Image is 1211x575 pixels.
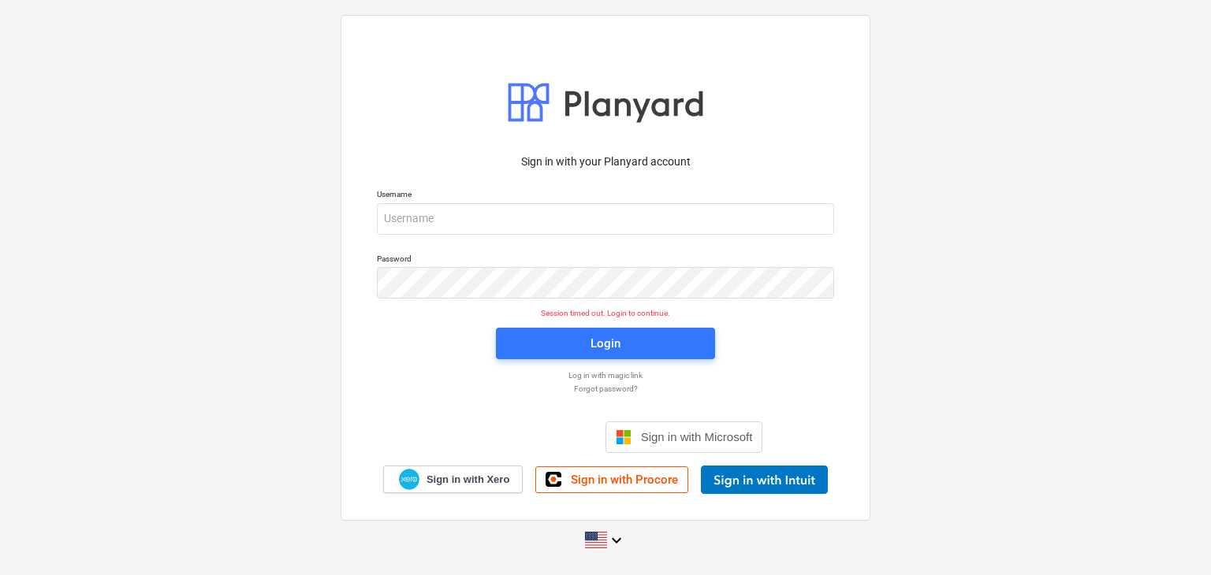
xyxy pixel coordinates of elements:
[427,473,509,487] span: Sign in with Xero
[377,154,834,170] p: Sign in with your Planyard account
[496,328,715,359] button: Login
[377,189,834,202] p: Username
[377,254,834,267] p: Password
[616,429,632,445] img: Microsoft logo
[535,466,688,493] a: Sign in with Procore
[607,531,626,550] i: keyboard_arrow_down
[377,203,834,235] input: Username
[571,473,678,487] span: Sign in with Procore
[591,333,620,354] div: Login
[641,430,753,443] span: Sign in with Microsoft
[369,384,842,394] a: Forgot password?
[441,420,601,454] iframe: Sign in with Google Button
[367,308,844,318] p: Session timed out. Login to continue.
[383,466,524,493] a: Sign in with Xero
[399,469,419,490] img: Xero logo
[369,370,842,380] a: Log in with magic link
